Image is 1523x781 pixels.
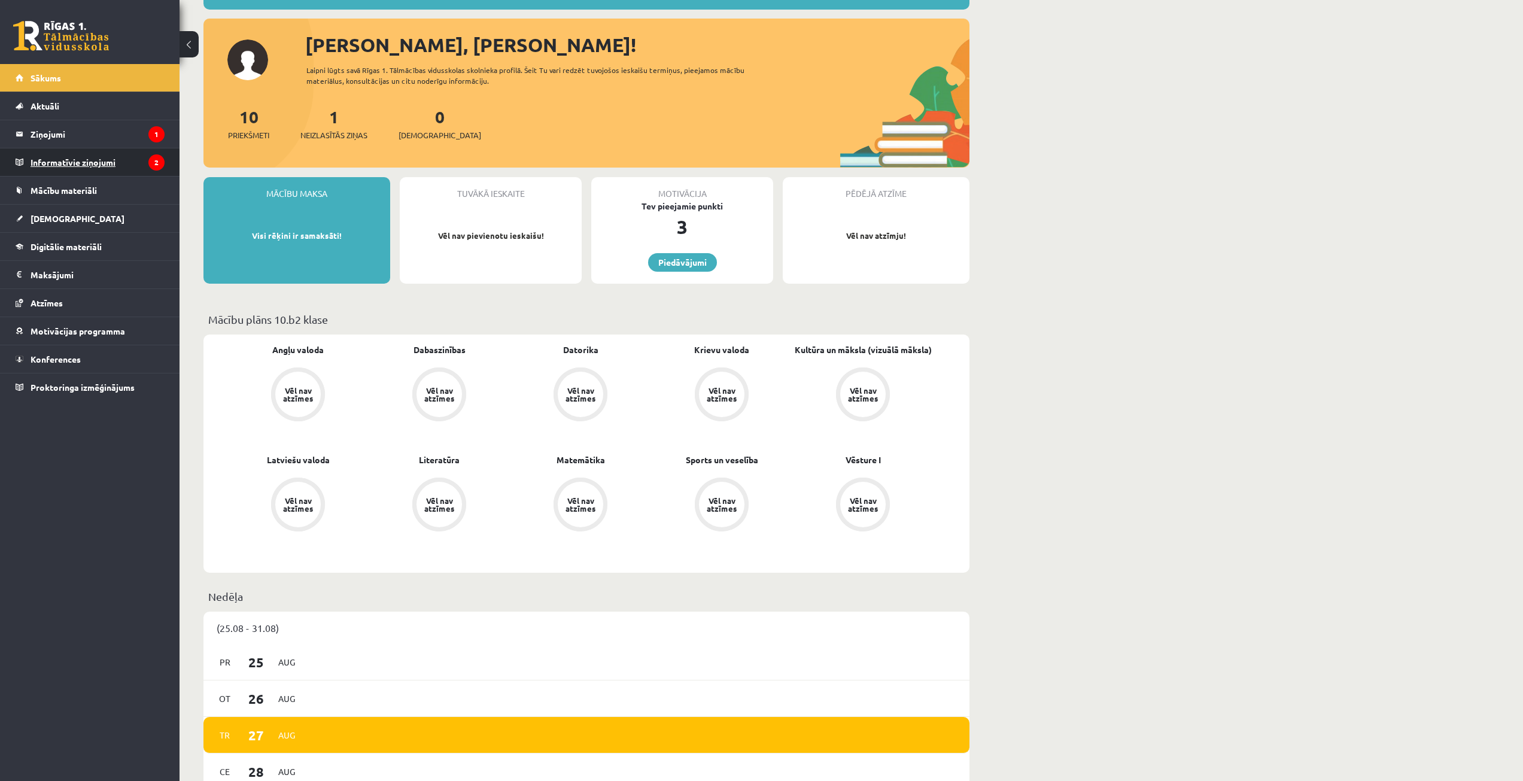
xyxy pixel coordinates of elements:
[305,31,969,59] div: [PERSON_NAME], [PERSON_NAME]!
[274,653,299,671] span: Aug
[274,762,299,781] span: Aug
[369,367,510,424] a: Vēl nav atzīmes
[16,345,165,373] a: Konferences
[369,478,510,534] a: Vēl nav atzīmes
[306,65,766,86] div: Laipni lūgts savā Rīgas 1. Tālmācības vidusskolas skolnieka profilā. Šeit Tu vari redzēt tuvojošo...
[203,612,969,644] div: (25.08 - 31.08)
[16,92,165,120] a: Aktuāli
[238,652,275,672] span: 25
[238,725,275,745] span: 27
[16,64,165,92] a: Sākums
[846,497,880,512] div: Vēl nav atzīmes
[783,177,969,200] div: Pēdējā atzīme
[203,177,390,200] div: Mācību maksa
[510,478,651,534] a: Vēl nav atzīmes
[300,129,367,141] span: Neizlasītās ziņas
[414,344,466,356] a: Dabaszinības
[272,344,324,356] a: Angļu valoda
[16,148,165,176] a: Informatīvie ziņojumi2
[31,354,81,364] span: Konferences
[399,129,481,141] span: [DEMOGRAPHIC_DATA]
[208,588,965,604] p: Nedēļa
[686,454,758,466] a: Sports un veselība
[400,177,582,200] div: Tuvākā ieskaite
[399,106,481,141] a: 0[DEMOGRAPHIC_DATA]
[422,387,456,402] div: Vēl nav atzīmes
[31,382,135,393] span: Proktoringa izmēģinājums
[406,230,576,242] p: Vēl nav pievienotu ieskaišu!
[281,497,315,512] div: Vēl nav atzīmes
[267,454,330,466] a: Latviešu valoda
[16,317,165,345] a: Motivācijas programma
[591,212,773,241] div: 3
[705,497,738,512] div: Vēl nav atzīmes
[212,726,238,744] span: Tr
[281,387,315,402] div: Vēl nav atzīmes
[694,344,749,356] a: Krievu valoda
[208,311,965,327] p: Mācību plāns 10.b2 klase
[792,478,934,534] a: Vēl nav atzīmes
[651,478,792,534] a: Vēl nav atzīmes
[148,126,165,142] i: 1
[31,241,102,252] span: Digitālie materiāli
[212,653,238,671] span: Pr
[591,177,773,200] div: Motivācija
[31,213,124,224] span: [DEMOGRAPHIC_DATA]
[16,120,165,148] a: Ziņojumi1
[274,689,299,708] span: Aug
[148,154,165,171] i: 2
[705,387,738,402] div: Vēl nav atzīmes
[31,148,165,176] legend: Informatīvie ziņojumi
[209,230,384,242] p: Visi rēķini ir samaksāti!
[16,177,165,204] a: Mācību materiāli
[31,101,59,111] span: Aktuāli
[564,497,597,512] div: Vēl nav atzīmes
[31,297,63,308] span: Atzīmes
[31,120,165,148] legend: Ziņojumi
[16,373,165,401] a: Proktoringa izmēģinājums
[31,185,97,196] span: Mācību materiāli
[274,726,299,744] span: Aug
[422,497,456,512] div: Vēl nav atzīmes
[31,72,61,83] span: Sākums
[212,689,238,708] span: Ot
[564,387,597,402] div: Vēl nav atzīmes
[846,387,880,402] div: Vēl nav atzīmes
[16,233,165,260] a: Digitālie materiāli
[300,106,367,141] a: 1Neizlasītās ziņas
[227,367,369,424] a: Vēl nav atzīmes
[228,129,269,141] span: Priekšmeti
[510,367,651,424] a: Vēl nav atzīmes
[227,478,369,534] a: Vēl nav atzīmes
[557,454,605,466] a: Matemātika
[31,261,165,288] legend: Maksājumi
[16,261,165,288] a: Maksājumi
[13,21,109,51] a: Rīgas 1. Tālmācības vidusskola
[591,200,773,212] div: Tev pieejamie punkti
[238,689,275,709] span: 26
[419,454,460,466] a: Literatūra
[16,205,165,232] a: [DEMOGRAPHIC_DATA]
[31,326,125,336] span: Motivācijas programma
[651,367,792,424] a: Vēl nav atzīmes
[792,367,934,424] a: Vēl nav atzīmes
[846,454,881,466] a: Vēsture I
[16,289,165,317] a: Atzīmes
[212,762,238,781] span: Ce
[563,344,598,356] a: Datorika
[789,230,963,242] p: Vēl nav atzīmju!
[648,253,717,272] a: Piedāvājumi
[795,344,932,356] a: Kultūra un māksla (vizuālā māksla)
[228,106,269,141] a: 10Priekšmeti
